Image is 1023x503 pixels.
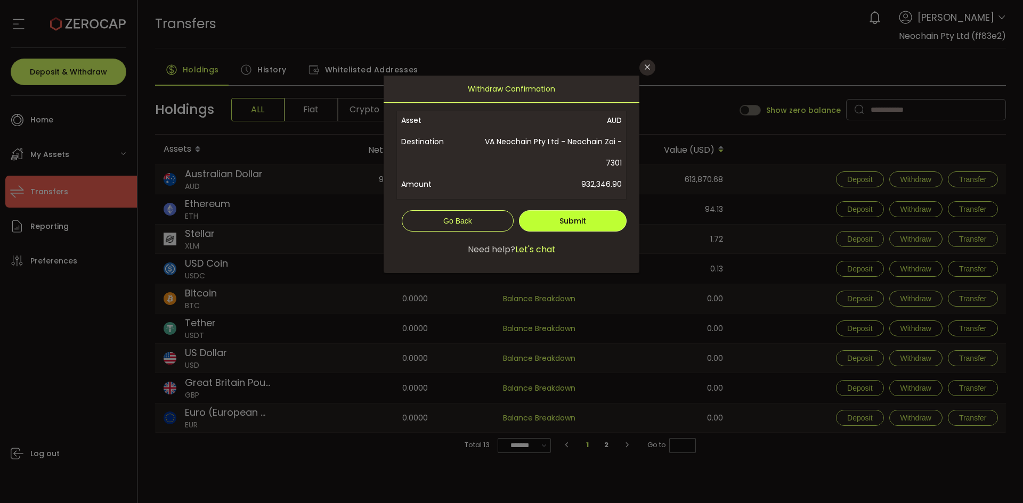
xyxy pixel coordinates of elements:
[469,131,622,174] span: VA Neochain Pty Ltd - Neochain Zai - 7301
[469,174,622,195] span: 932,346.90
[401,131,469,174] span: Destination
[468,243,515,256] span: Need help?
[639,60,655,76] button: Close
[469,110,622,131] span: AUD
[384,76,639,273] div: dialog
[443,217,472,225] span: Go Back
[402,210,514,232] button: Go Back
[401,110,469,131] span: Asset
[970,452,1023,503] iframe: Chat Widget
[401,174,469,195] span: Amount
[559,216,586,226] span: Submit
[519,210,627,232] button: Submit
[515,243,556,256] span: Let's chat
[468,76,555,102] span: Withdraw Confirmation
